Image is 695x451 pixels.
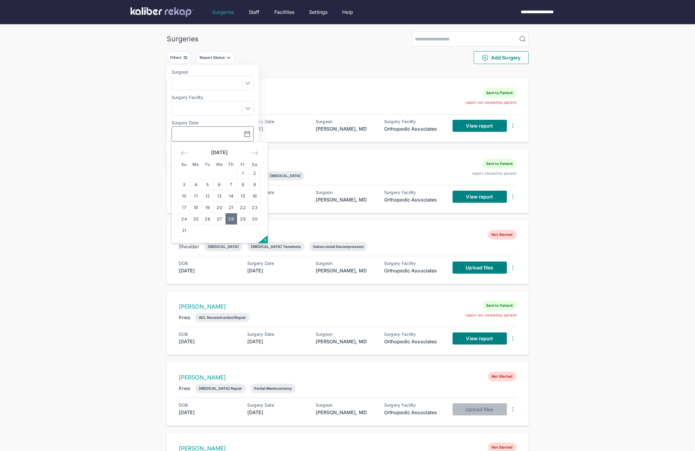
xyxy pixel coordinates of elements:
div: [DATE] [247,338,308,345]
a: Surgeries [212,8,234,16]
td: Monday, August 11, 2025 [190,190,202,202]
div: Orthopedic Associates [384,338,444,345]
a: [PERSON_NAME] [179,374,226,381]
span: Upload files [466,265,493,271]
a: Settings [309,8,327,16]
div: [PERSON_NAME], MD [316,125,376,132]
div: [DATE] [247,267,308,274]
td: Saturday, August 16, 2025 [249,190,261,202]
td: Tuesday, August 19, 2025 [202,202,213,213]
div: Surgery Facility [384,261,444,266]
div: Surgeries [167,35,198,43]
div: Knee [179,314,191,321]
div: [DATE] [179,338,239,345]
img: DotsThreeVertical.31cb0eda.svg [509,264,517,271]
label: Surgeon [172,70,254,75]
div: DOB [179,332,239,337]
td: Friday, August 8, 2025 [237,179,249,190]
div: Partial Meniscectomy [254,386,292,391]
img: kaliber labs logo [131,7,194,17]
div: [PERSON_NAME], MD [316,409,376,416]
div: [DATE] [247,125,308,132]
div: Subacromial Decompression [313,244,364,249]
small: Mo [192,162,199,167]
strong: [DATE] [211,149,228,155]
div: DOB [179,403,239,408]
td: Tuesday, August 26, 2025 [202,213,213,225]
small: We [216,162,223,167]
td: Saturday, August 30, 2025 [249,213,261,225]
a: Facilities [274,8,295,16]
td: Wednesday, August 13, 2025 [213,190,225,202]
div: Report Status [200,55,226,60]
div: Surgery Facility [384,119,444,124]
td: Sunday, August 31, 2025 [178,225,190,236]
div: report not viewed by patient [465,100,516,105]
td: Tuesday, August 5, 2025 [202,179,213,190]
div: Filters [170,55,183,60]
img: DotsThreeVertical.31cb0eda.svg [509,406,517,413]
div: 529 entries [167,69,529,76]
a: View report [453,332,507,345]
td: Saturday, August 2, 2025 [249,167,261,179]
div: [DATE] [179,409,239,416]
a: Help [342,8,353,16]
img: filter-caret-down-grey.b3560631.svg [226,55,231,60]
td: Sunday, August 3, 2025 [178,179,190,190]
img: DotsThreeVertical.31cb0eda.svg [509,122,517,129]
a: Upload files [453,262,507,274]
td: Friday, August 22, 2025 [237,202,249,213]
div: Surgery Facility [384,332,444,337]
div: Surgeon [316,190,376,195]
a: Staff [249,8,260,16]
a: [PERSON_NAME] [179,303,226,310]
div: Calendar [172,142,267,243]
small: Th [228,162,234,167]
button: Report Status [196,51,235,64]
div: [MEDICAL_DATA] Tenodesis [251,244,301,249]
div: [PERSON_NAME], MD [316,267,376,274]
span: Add Surgery [482,54,520,61]
span: View report [466,123,493,129]
td: Monday, August 4, 2025 [190,179,202,190]
label: Surgery Facility [172,95,254,100]
div: Surgeon [316,403,376,408]
span: Not Started [488,372,516,381]
small: Su [181,162,187,167]
div: [MEDICAL_DATA] [208,244,239,249]
span: ? [264,238,266,243]
div: Surgery Date [247,332,308,337]
div: report viewed by patient [472,171,517,176]
td: Friday, August 15, 2025 [237,190,249,202]
div: Orthopedic Associates [384,125,444,132]
div: Surgery Facility [384,190,444,195]
small: Fr [241,162,245,167]
div: report not viewed by patient [465,313,516,318]
div: Surgery Date [247,119,308,124]
td: Thursday, August 21, 2025 [225,202,237,213]
div: [MEDICAL_DATA] [270,173,301,178]
div: Surgeon [316,332,376,337]
div: DOB [179,261,239,266]
div: Knee [179,385,191,392]
span: Upload files [466,406,493,412]
div: Surgery Facility [384,403,444,408]
div: [PERSON_NAME], MD [316,196,376,203]
td: Wednesday, August 20, 2025 [213,202,225,213]
a: View report [453,191,507,203]
div: Orthopedic Associates [384,196,444,203]
div: Surgery Date [247,190,308,195]
img: DotsThreeVertical.31cb0eda.svg [509,193,517,200]
td: Monday, August 18, 2025 [190,202,202,213]
div: Orthopedic Associates [384,409,444,416]
img: faders-horizontal-grey.d550dbda.svg [183,55,188,60]
td: Thursday, August 28, 2025 [225,213,237,225]
div: [MEDICAL_DATA] Repair [199,386,242,391]
div: [DATE] [179,267,239,274]
button: Open the keyboard shortcuts panel. [258,235,268,243]
td: Saturday, August 23, 2025 [249,202,261,213]
img: MagnifyingGlass.1dc66aab.svg [519,35,526,43]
